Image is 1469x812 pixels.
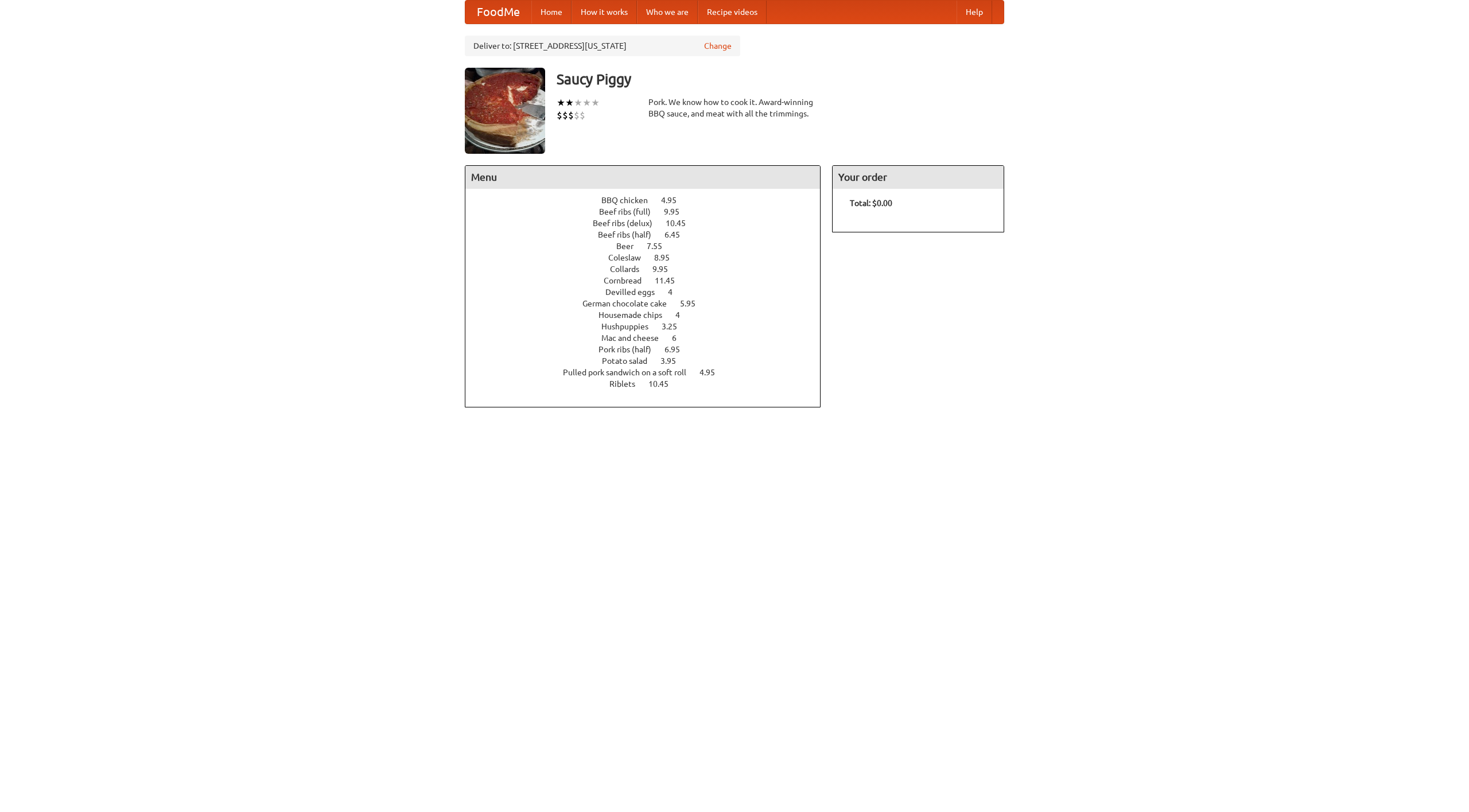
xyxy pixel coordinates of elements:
a: Beef ribs (half) 6.45 [598,230,701,239]
a: German chocolate cake 5.95 [582,299,717,308]
li: $ [562,109,568,122]
a: Help [957,1,992,24]
span: 10.45 [666,219,697,228]
span: 9.95 [664,207,691,216]
a: Change [704,40,732,52]
span: Beef ribs (full) [599,207,662,216]
h4: Menu [465,166,820,189]
a: Cornbread 11.45 [604,276,696,285]
li: ★ [591,96,600,109]
span: 6.95 [664,345,691,354]
span: 3.25 [662,322,689,331]
li: ★ [582,96,591,109]
span: 9.95 [652,265,679,274]
span: Cornbread [604,276,653,285]
a: Who we are [637,1,698,24]
b: Total: $0.00 [850,199,892,208]
span: 4 [668,287,684,297]
h3: Saucy Piggy [557,68,1004,91]
span: Hushpuppies [601,322,660,331]
div: Pork. We know how to cook it. Award-winning BBQ sauce, and meat with all the trimmings. [648,96,821,119]
span: Pork ribs (half) [599,345,663,354]
span: 6.45 [664,230,691,239]
a: Beer 7.55 [616,242,683,251]
span: Collards [610,265,651,274]
li: ★ [565,96,574,109]
a: Coleslaw 8.95 [608,253,691,262]
span: 4.95 [699,368,726,377]
span: Mac and cheese [601,333,670,343]
span: Beef ribs (delux) [593,219,664,228]
span: BBQ chicken [601,196,659,205]
span: Beer [616,242,645,251]
a: Hushpuppies 3.25 [601,322,698,331]
h4: Your order [833,166,1004,189]
li: $ [580,109,585,122]
span: Devilled eggs [605,287,666,297]
li: ★ [574,96,582,109]
span: Housemade chips [599,310,674,320]
span: Coleslaw [608,253,652,262]
span: 4.95 [661,196,688,205]
a: Pork ribs (half) 6.95 [599,345,701,354]
span: 11.45 [655,276,686,285]
a: Home [531,1,572,24]
a: FoodMe [465,1,531,24]
a: Beef ribs (full) 9.95 [599,207,701,216]
li: $ [557,109,562,122]
a: Beef ribs (delux) 10.45 [593,219,707,228]
a: Pulled pork sandwich on a soft roll 4.95 [563,368,736,377]
a: Devilled eggs 4 [605,287,694,297]
span: German chocolate cake [582,299,678,308]
li: $ [574,109,580,122]
span: 3.95 [660,356,687,366]
a: Collards 9.95 [610,265,689,274]
span: 6 [672,333,688,343]
span: Potato salad [602,356,659,366]
a: Recipe videos [698,1,767,24]
span: 5.95 [680,299,707,308]
a: Potato salad 3.95 [602,356,697,366]
a: Mac and cheese 6 [601,333,698,343]
li: $ [568,109,574,122]
a: BBQ chicken 4.95 [601,196,698,205]
img: angular.jpg [465,68,545,154]
span: Riblets [609,379,647,388]
div: Deliver to: [STREET_ADDRESS][US_STATE] [465,36,740,56]
li: ★ [557,96,565,109]
span: Beef ribs (half) [598,230,663,239]
span: 8.95 [654,253,681,262]
a: Housemade chips 4 [599,310,701,320]
span: 10.45 [648,379,680,388]
span: 7.55 [647,242,674,251]
span: 4 [675,310,691,320]
a: Riblets 10.45 [609,379,690,388]
a: How it works [572,1,637,24]
span: Pulled pork sandwich on a soft roll [563,368,698,377]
